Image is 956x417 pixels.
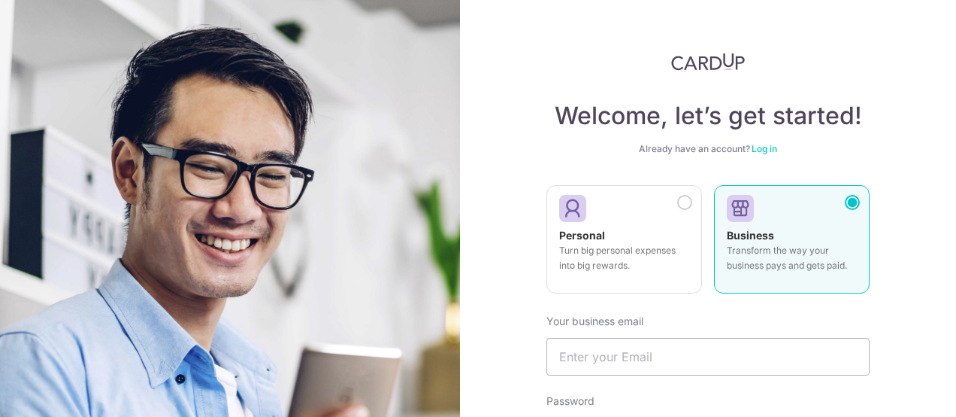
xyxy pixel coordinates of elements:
[546,314,643,329] label: Your business email
[671,53,745,71] img: CardUp Logo
[714,185,870,303] a: Business Transform the way your business pays and gets paid.
[546,143,870,155] div: Already have an account?
[546,101,870,131] h4: Welcome, let’s get started!
[752,143,777,154] a: Log in
[727,243,857,273] p: Transform the way your business pays and gets paid.
[559,243,689,273] p: Turn big personal expenses into big rewards.
[559,229,605,242] strong: Personal
[727,229,774,242] strong: Business
[546,185,702,303] a: Personal Turn big personal expenses into big rewards.
[546,338,870,376] input: Enter your Email
[546,394,594,409] label: Password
